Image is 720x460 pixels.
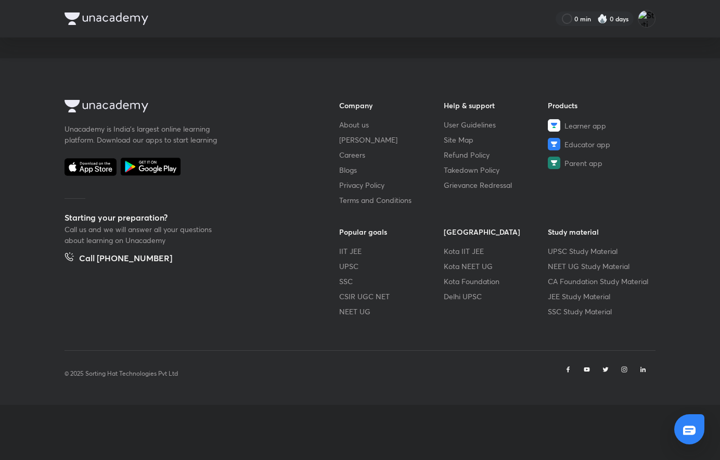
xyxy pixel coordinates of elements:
[339,164,444,175] a: Blogs
[339,306,444,317] a: NEET UG
[444,261,548,272] a: Kota NEET UG
[339,291,444,302] a: CSIR UGC NET
[65,369,178,378] p: © 2025 Sorting Hat Technologies Pvt Ltd
[548,291,652,302] a: JEE Study Material
[339,119,444,130] a: About us
[65,211,306,224] h5: Starting your preparation?
[444,119,548,130] a: User Guidelines
[339,226,444,237] h6: Popular goals
[339,149,444,160] a: Careers
[65,100,306,115] a: Company Logo
[597,14,608,24] img: streak
[339,195,444,206] a: Terms and Conditions
[548,226,652,237] h6: Study material
[564,120,606,131] span: Learner app
[564,158,602,169] span: Parent app
[444,291,548,302] a: Delhi UPSC
[548,276,652,287] a: CA Foundation Study Material
[444,134,548,145] a: Site Map
[444,164,548,175] a: Takedown Policy
[65,123,221,145] p: Unacademy is India’s largest online learning platform. Download our apps to start learning
[444,276,548,287] a: Kota Foundation
[548,261,652,272] a: NEET UG Study Material
[79,252,172,266] h5: Call [PHONE_NUMBER]
[444,246,548,257] a: Kota IIT JEE
[548,246,652,257] a: UPSC Study Material
[548,157,652,169] a: Parent app
[339,180,444,190] a: Privacy Policy
[339,100,444,111] h6: Company
[444,226,548,237] h6: [GEOGRAPHIC_DATA]
[65,12,148,25] img: Company Logo
[564,139,610,150] span: Educator app
[548,119,652,132] a: Learner app
[444,100,548,111] h6: Help & support
[548,138,560,150] img: Educator app
[548,157,560,169] img: Parent app
[548,138,652,150] a: Educator app
[638,10,655,28] img: Stuti Singh
[65,224,221,246] p: Call us and we will answer all your questions about learning on Unacademy
[65,252,172,266] a: Call [PHONE_NUMBER]
[339,246,444,257] a: IIT JEE
[65,100,148,112] img: Company Logo
[548,100,652,111] h6: Products
[339,261,444,272] a: UPSC
[548,306,652,317] a: SSC Study Material
[548,119,560,132] img: Learner app
[339,276,444,287] a: SSC
[444,149,548,160] a: Refund Policy
[339,149,365,160] span: Careers
[444,180,548,190] a: Grievance Redressal
[339,134,444,145] a: [PERSON_NAME]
